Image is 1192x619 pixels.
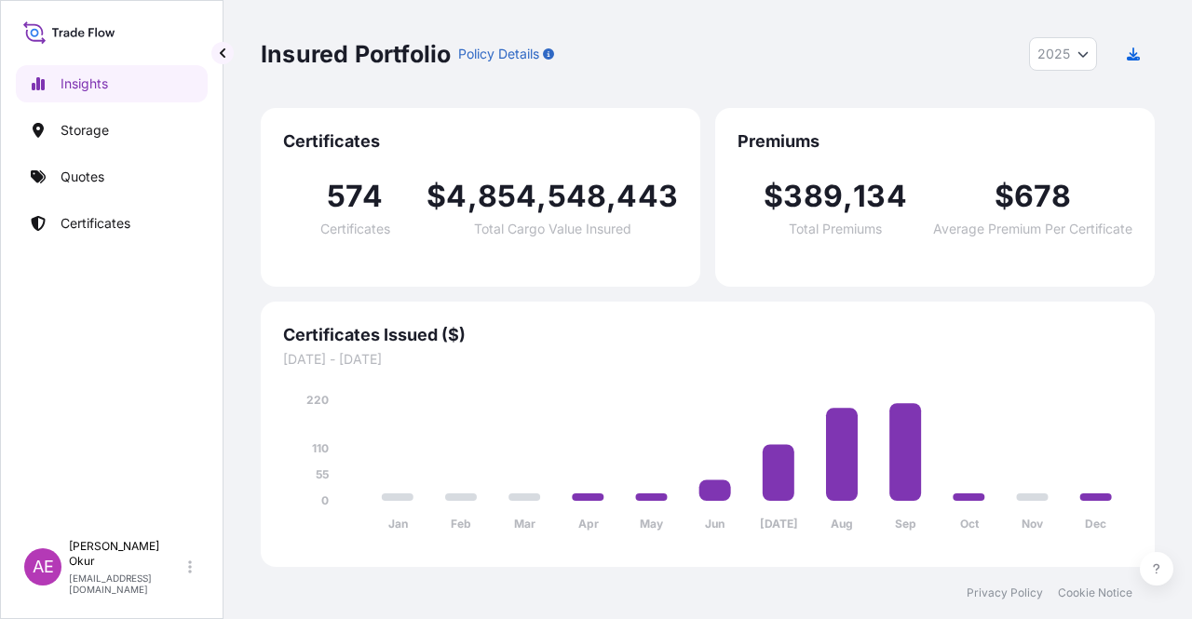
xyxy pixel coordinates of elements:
span: 574 [327,182,383,211]
span: , [606,182,616,211]
span: Certificates [320,222,390,235]
span: Total Premiums [789,222,882,235]
span: Certificates [283,130,678,153]
span: Total Cargo Value Insured [474,222,631,235]
span: 854 [478,182,537,211]
tspan: Jun [705,517,725,531]
tspan: Dec [1085,517,1106,531]
span: , [467,182,478,211]
span: 2025 [1037,45,1070,63]
span: [DATE] - [DATE] [283,350,1132,369]
a: Storage [16,112,208,149]
span: 678 [1014,182,1072,211]
span: $ [764,182,783,211]
tspan: 110 [312,441,329,455]
p: Quotes [61,168,104,186]
a: Cookie Notice [1058,585,1132,600]
tspan: Aug [831,517,853,531]
span: 134 [853,182,907,211]
span: $ [427,182,446,211]
tspan: Oct [960,517,980,531]
a: Quotes [16,158,208,195]
p: Policy Details [458,45,539,63]
tspan: Feb [451,517,471,531]
span: 443 [616,182,678,211]
tspan: Mar [514,517,535,531]
span: 4 [446,182,467,211]
tspan: Sep [895,517,916,531]
tspan: 0 [321,493,329,507]
a: Privacy Policy [967,585,1043,600]
tspan: [DATE] [760,517,798,531]
p: Storage [61,121,109,140]
p: Insured Portfolio [261,39,451,69]
span: , [536,182,547,211]
p: [PERSON_NAME] Okur [69,539,184,569]
span: AE [33,558,54,576]
tspan: Apr [578,517,599,531]
p: [EMAIL_ADDRESS][DOMAIN_NAME] [69,572,184,595]
tspan: Jan [388,517,408,531]
span: 389 [783,182,843,211]
span: 548 [548,182,607,211]
span: Certificates Issued ($) [283,324,1132,346]
tspan: 220 [306,393,329,407]
a: Insights [16,65,208,102]
tspan: May [640,517,664,531]
a: Certificates [16,205,208,242]
tspan: Nov [1022,517,1044,531]
button: Year Selector [1029,37,1097,71]
span: , [843,182,853,211]
tspan: 55 [316,467,329,481]
p: Certificates [61,214,130,233]
span: Average Premium Per Certificate [933,222,1132,235]
p: Insights [61,74,108,93]
span: Premiums [738,130,1132,153]
span: $ [995,182,1014,211]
